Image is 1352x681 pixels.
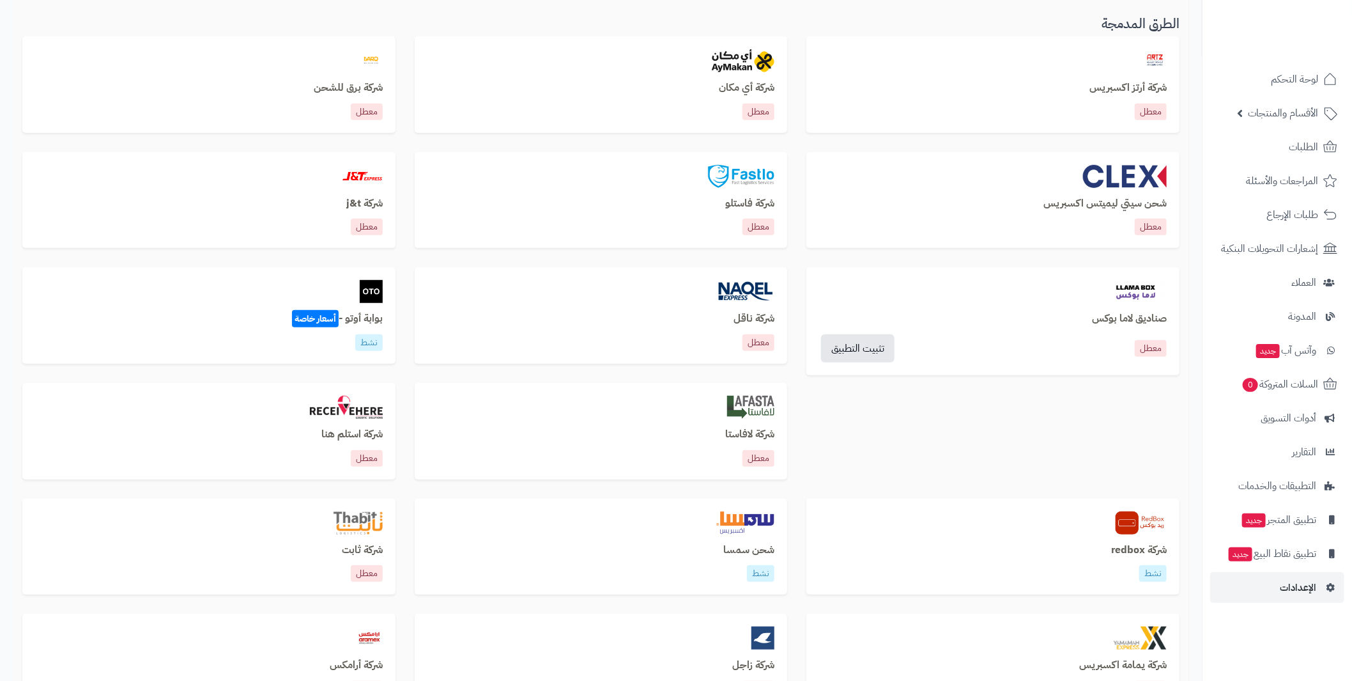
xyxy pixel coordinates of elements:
[1271,70,1318,88] span: لوحة التحكم
[22,17,1179,31] h3: الطرق المدمجة
[1242,513,1266,528] span: جديد
[819,82,1167,94] h3: شركة أرتز اكسبريس
[1210,132,1344,162] a: الطلبات
[806,499,1179,595] a: redboxشركة redboxنشط
[35,660,383,671] h3: شركة أرامكس
[1261,409,1316,427] span: أدوات التسويق
[1248,104,1318,122] span: الأقسام والمنتجات
[819,660,1167,671] h3: شركة يمامة اكسبريس
[819,313,1167,325] a: صناديق لاما بوكس
[427,82,775,94] h3: شركة أي مكان
[427,545,775,556] h3: شحن سمسا
[415,152,788,249] a: fastloشركة فاستلومعطل
[1255,341,1316,359] span: وآتس آب
[1265,32,1340,59] img: logo-2.png
[1135,104,1167,120] p: معطل
[1291,274,1316,292] span: العملاء
[351,565,383,582] p: معطل
[806,36,1179,133] a: artzexpressشركة أرتز اكسبريسمعطل
[1238,477,1316,495] span: التطبيقات والخدمات
[1135,340,1167,357] a: معطل
[35,545,383,556] h3: شركة ثابت
[35,82,383,94] h3: شركة برق للشحن
[1139,565,1167,582] p: نشط
[1289,138,1318,156] span: الطلبات
[1210,301,1344,332] a: المدونة
[22,383,396,480] a: aymakanشركة استلم هنامعطل
[717,280,774,303] img: naqel
[819,545,1167,556] h3: شركة redbox
[1241,511,1316,529] span: تطبيق المتجر
[415,267,788,364] a: naqelشركة ناقلمعطل
[342,165,383,188] img: jt
[1246,172,1318,190] span: المراجعات والأسئلة
[806,152,1179,249] a: clexشحن سيتي ليميتس اكسبريسمعطل
[22,36,396,133] a: barqشركة برق للشحنمعطل
[708,165,774,188] img: fastlo
[356,627,383,650] img: aramex
[727,396,775,419] img: lafasta
[292,310,339,327] span: أسعار خاصة
[415,499,788,595] a: smsaشحن سمسانشط
[351,104,383,120] p: معطل
[742,334,774,351] p: معطل
[1210,572,1344,603] a: الإعدادات
[821,334,895,363] a: تثبيت التطبيق
[1229,547,1252,561] span: جديد
[427,660,775,671] h3: شركة زاجل
[742,219,774,235] p: معطل
[1210,200,1344,230] a: طلبات الإرجاع
[1135,219,1167,235] p: معطل
[1221,240,1318,258] span: إشعارات التحويلات البنكية
[22,267,396,364] a: otoبوابة أوتو -أسعار خاصةنشط
[1292,443,1316,461] span: التقارير
[1288,308,1316,325] span: المدونة
[1210,267,1344,298] a: العملاء
[1106,280,1167,303] img: llamabox
[742,104,774,120] p: معطل
[1144,49,1167,72] img: artzexpress
[427,313,775,325] h3: شركة ناقل
[1116,512,1167,535] img: redbox
[1210,64,1344,95] a: لوحة التحكم
[415,36,788,133] a: aymakanشركة أي مكانمعطل
[1227,545,1316,563] span: تطبيق نقاط البيع
[1266,206,1318,224] span: طلبات الإرجاع
[22,499,396,595] a: thabitشركة ثابتمعطل
[1210,369,1344,400] a: السلات المتروكة0
[1210,233,1344,264] a: إشعارات التحويلات البنكية
[1210,403,1344,434] a: أدوات التسويق
[1210,538,1344,569] a: تطبيق نقاط البيعجديد
[22,152,396,249] a: jtشركة j&tمعطل
[1256,344,1280,358] span: جديد
[751,627,774,650] img: zajel
[716,512,774,535] img: smsa
[1210,471,1344,501] a: التطبيقات والخدمات
[360,49,383,72] img: barq
[1210,505,1344,535] a: تطبيق المتجرجديد
[35,198,383,210] h3: شركة j&t
[35,313,383,325] h3: بوابة أوتو -
[1083,165,1167,188] img: clex
[310,396,383,419] img: aymakan
[35,429,383,441] h3: شركة استلم هنا
[819,280,1167,303] a: llamabox
[1210,335,1344,366] a: وآتس آبجديد
[1241,375,1318,393] span: السلات المتروكة
[1210,437,1344,467] a: التقارير
[427,198,775,210] h3: شركة فاستلو
[351,450,383,467] p: معطل
[355,334,383,351] p: نشط
[712,49,774,72] img: aymakan
[1280,579,1316,597] span: الإعدادات
[1210,166,1344,196] a: المراجعات والأسئلة
[360,280,383,303] img: oto
[427,429,775,441] h3: شركة لافاستا
[742,450,774,467] p: معطل
[334,512,383,535] img: thabit
[819,198,1167,210] h3: شحن سيتي ليميتس اكسبريس
[415,383,788,480] a: lafastaشركة لافاستامعطل
[747,565,774,582] p: نشط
